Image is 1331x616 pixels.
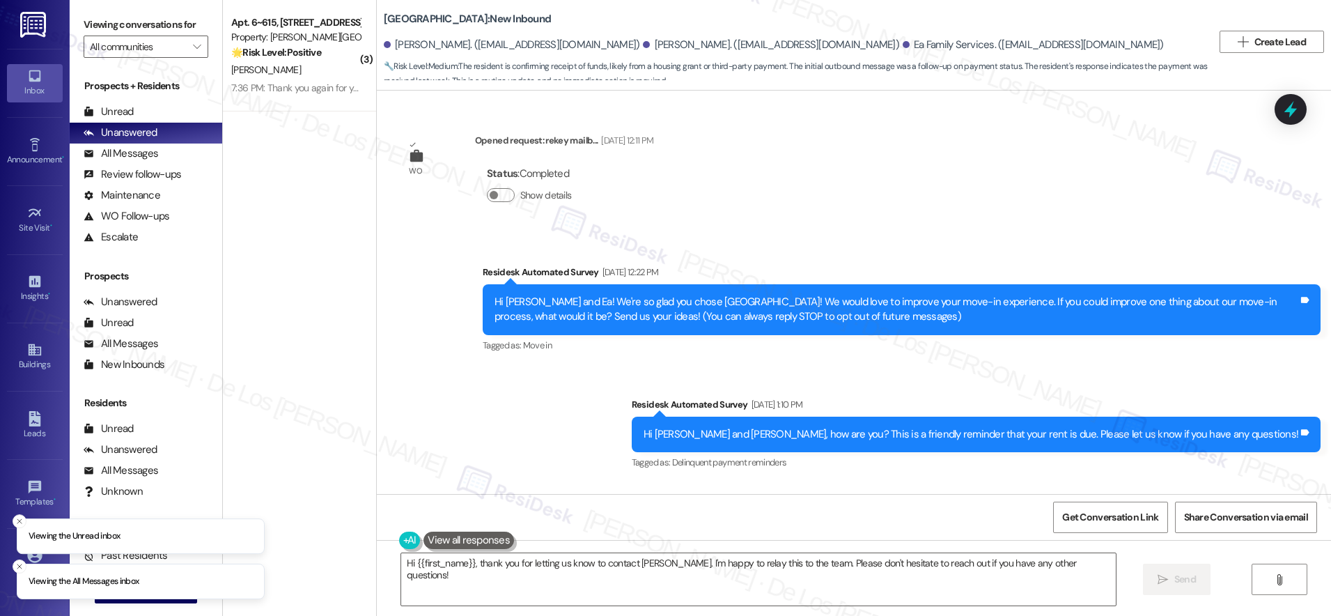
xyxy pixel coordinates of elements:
div: New Inbounds [84,357,164,372]
img: ResiDesk Logo [20,12,49,38]
div: Unread [84,316,134,330]
a: Site Visit • [7,201,63,239]
a: Leads [7,407,63,445]
div: WO Follow-ups [84,209,169,224]
span: Send [1174,572,1196,587]
div: Ea Family Services. ([EMAIL_ADDRESS][DOMAIN_NAME]) [903,38,1164,52]
div: : Completed [487,163,577,185]
div: Prospects + Residents [70,79,222,93]
a: Inbox [7,64,63,102]
div: Residents [70,396,222,410]
div: Unanswered [84,125,157,140]
div: [PERSON_NAME]. ([EMAIL_ADDRESS][DOMAIN_NAME]) [384,38,640,52]
button: Share Conversation via email [1175,502,1317,533]
div: Unanswered [84,295,157,309]
a: Insights • [7,270,63,307]
span: • [48,289,50,299]
i:  [1158,574,1168,585]
a: Account [7,544,63,581]
textarea: Hi {{first_name}}, thank you for letting us know to contact [PERSON_NAME]. I'm happy to relay thi... [401,553,1116,606]
div: All Messages [84,337,158,351]
div: Escalate [84,230,138,245]
input: All communities [90,36,186,58]
div: [DATE] 1:10 PM [748,397,803,412]
div: Hi [PERSON_NAME] and Ea! We're so glad you chose [GEOGRAPHIC_DATA]! We would love to improve your... [495,295,1298,325]
i:  [1238,36,1248,47]
a: Templates • [7,475,63,513]
div: Unread [84,105,134,119]
div: Review follow-ups [84,167,181,182]
i:  [1274,574,1284,585]
span: Move in [523,339,552,351]
label: Show details [520,188,572,203]
div: Hi [PERSON_NAME] and [PERSON_NAME], how are you? This is a friendly reminder that your rent is du... [644,427,1298,442]
span: Delinquent payment reminders [672,456,787,468]
span: Share Conversation via email [1184,510,1308,525]
span: [PERSON_NAME] [231,63,301,76]
strong: 🌟 Risk Level: Positive [231,46,321,59]
i:  [193,41,201,52]
div: Apt. 6~615, [STREET_ADDRESS] [231,15,360,30]
button: Send [1143,564,1211,595]
div: WO [409,164,422,178]
span: • [50,221,52,231]
p: Viewing the Unread inbox [29,530,120,543]
div: Unanswered [84,442,157,457]
strong: 🔧 Risk Level: Medium [384,61,458,72]
div: Prospects [70,269,222,284]
div: Opened request: rekey mailb... [475,133,654,153]
div: Residesk Automated Survey [483,265,1321,284]
button: Close toast [13,560,26,573]
span: • [54,495,56,505]
div: [DATE] 12:11 PM [598,133,653,148]
div: Tagged as: [632,452,1321,472]
b: [GEOGRAPHIC_DATA]: New Inbound [384,12,551,26]
div: All Messages [84,463,158,478]
div: All Messages [84,146,158,161]
p: Viewing the All Messages inbox [29,576,139,588]
div: [DATE] 12:22 PM [599,265,659,279]
button: Close toast [13,514,26,528]
button: Create Lead [1220,31,1324,53]
span: Get Conversation Link [1062,510,1158,525]
div: Residesk Automated Survey [632,397,1321,417]
button: Get Conversation Link [1053,502,1167,533]
div: Tagged as: [483,335,1321,355]
div: [PERSON_NAME]. ([EMAIL_ADDRESS][DOMAIN_NAME]) [643,38,899,52]
div: 7:36 PM: Thank you again for your prompt response.🙂 [231,82,452,94]
b: Status [487,167,518,180]
span: • [62,153,64,162]
span: Create Lead [1254,35,1306,49]
span: : The resident is confirming receipt of funds, likely from a housing grant or third-party payment... [384,59,1213,89]
div: Property: [PERSON_NAME][GEOGRAPHIC_DATA] Apartments [231,30,360,45]
div: Unread [84,422,134,436]
div: Maintenance [84,188,160,203]
a: Buildings [7,338,63,376]
div: Unknown [84,484,143,499]
label: Viewing conversations for [84,14,208,36]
